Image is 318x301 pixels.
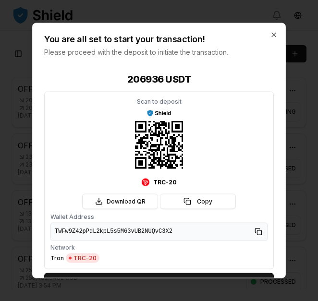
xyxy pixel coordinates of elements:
[153,178,177,186] span: TRC-20
[44,273,274,290] button: Done
[50,213,268,220] p: Wallet Address
[44,47,274,57] p: Please proceed with the deposit to initiate the transaction.
[137,97,182,105] p: Scan to deposit
[142,178,149,186] img: Tron Logo
[66,253,99,263] span: TRC-20
[44,72,274,85] h1: 206936 USDT
[50,254,64,262] span: Tron
[55,228,252,235] span: TWFw9Z42pPdL2kpL5s5M63vUB2NUQvC3X2
[82,193,158,209] button: Download QR
[147,109,171,117] img: ShieldPay Logo
[160,193,236,209] button: Copy
[50,243,268,251] p: Network
[44,35,274,43] h2: You are all set to start your transaction!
